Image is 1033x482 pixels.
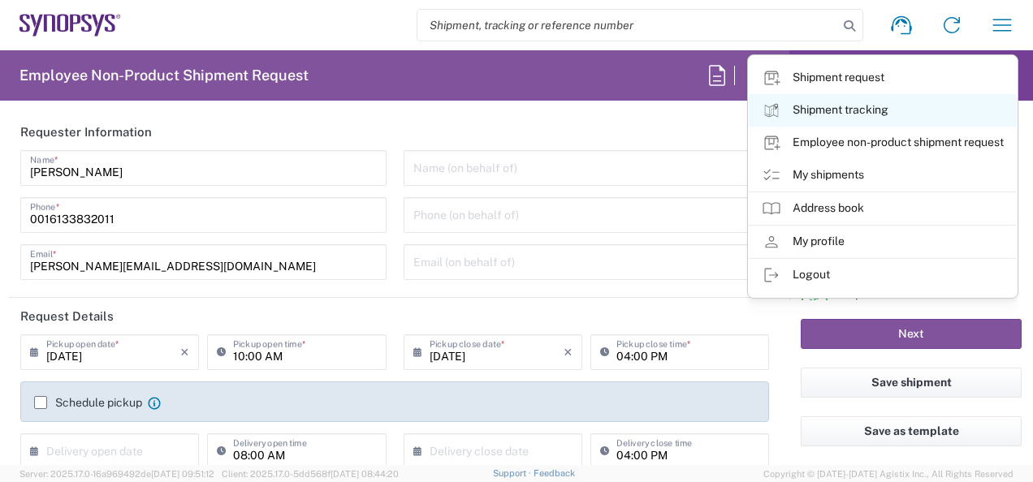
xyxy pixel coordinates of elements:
a: My profile [749,226,1017,258]
label: Schedule pickup [34,396,142,409]
button: Next [801,319,1022,349]
h2: Request Details [20,308,114,325]
button: Save as template [801,416,1022,446]
button: Save shipment [801,368,1022,398]
input: Shipment, tracking or reference number [417,10,838,41]
h2: Requester Information [20,124,152,140]
a: Address book [749,192,1017,225]
span: Client: 2025.17.0-5dd568f [222,469,399,479]
span: Server: 2025.17.0-16a969492de [19,469,214,479]
span: [DATE] 09:51:12 [151,469,214,479]
a: Shipment tracking [749,94,1017,127]
a: Support [493,468,534,478]
span: Copyright © [DATE]-[DATE] Agistix Inc., All Rights Reserved [763,467,1014,481]
i: × [180,339,189,365]
a: Shipment request [749,62,1017,94]
a: My shipments [749,159,1017,192]
a: Logout [749,259,1017,291]
a: Feedback [534,468,575,478]
span: [DATE] 08:44:20 [331,469,399,479]
a: Employee non-product shipment request [749,127,1017,159]
i: × [564,339,573,365]
h2: Employee Non-Product Shipment Request [19,66,309,85]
